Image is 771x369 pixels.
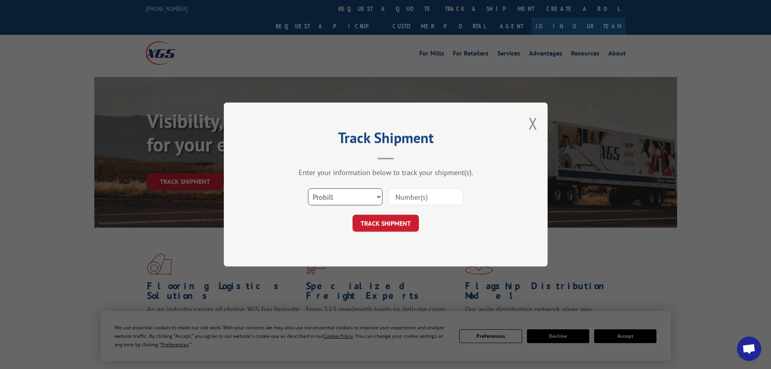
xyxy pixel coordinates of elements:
[353,215,419,232] button: TRACK SHIPMENT
[264,168,507,177] div: Enter your information below to track your shipment(s).
[264,132,507,147] h2: Track Shipment
[737,337,761,361] div: Open chat
[389,188,463,205] input: Number(s)
[529,113,537,134] button: Close modal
